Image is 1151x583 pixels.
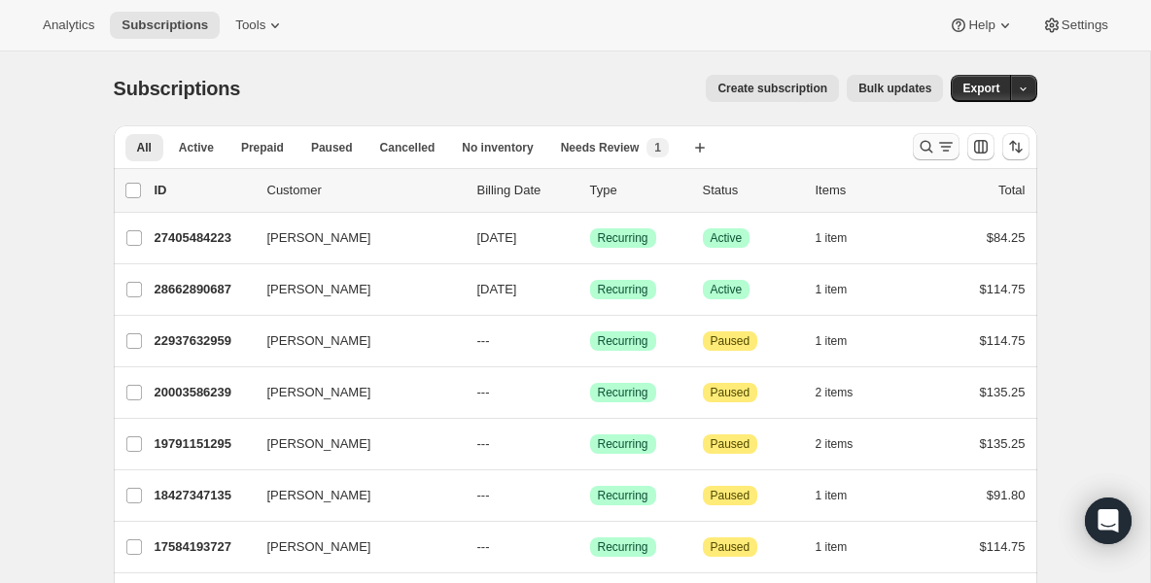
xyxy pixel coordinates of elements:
[1030,12,1120,39] button: Settings
[980,436,1026,451] span: $135.25
[179,140,214,155] span: Active
[462,140,533,155] span: No inventory
[110,12,220,39] button: Subscriptions
[598,436,648,452] span: Recurring
[816,224,869,252] button: 1 item
[980,539,1026,554] span: $114.75
[267,280,371,299] span: [PERSON_NAME]
[598,539,648,555] span: Recurring
[816,230,848,246] span: 1 item
[816,379,875,406] button: 2 items
[561,140,640,155] span: Needs Review
[816,385,854,400] span: 2 items
[267,181,462,200] p: Customer
[256,223,450,254] button: [PERSON_NAME]
[980,333,1026,348] span: $114.75
[703,181,800,200] p: Status
[267,486,371,505] span: [PERSON_NAME]
[598,385,648,400] span: Recurring
[256,429,450,460] button: [PERSON_NAME]
[816,430,875,458] button: 2 items
[137,140,152,155] span: All
[155,482,1026,509] div: 18427347135[PERSON_NAME]---SuccessRecurringAttentionPaused1 item$91.80
[816,488,848,503] span: 1 item
[937,12,1026,39] button: Help
[711,333,750,349] span: Paused
[477,539,490,554] span: ---
[155,331,252,351] p: 22937632959
[267,383,371,402] span: [PERSON_NAME]
[816,482,869,509] button: 1 item
[155,181,252,200] p: ID
[711,385,750,400] span: Paused
[256,480,450,511] button: [PERSON_NAME]
[711,539,750,555] span: Paused
[816,533,869,561] button: 1 item
[31,12,106,39] button: Analytics
[155,434,252,454] p: 19791151295
[267,434,371,454] span: [PERSON_NAME]
[256,532,450,563] button: [PERSON_NAME]
[155,327,1026,355] div: 22937632959[PERSON_NAME]---SuccessRecurringAttentionPaused1 item$114.75
[967,133,994,160] button: Customize table column order and visibility
[155,224,1026,252] div: 27405484223[PERSON_NAME][DATE]SuccessRecurringSuccessActive1 item$84.25
[1002,133,1029,160] button: Sort the results
[706,75,839,102] button: Create subscription
[717,81,827,96] span: Create subscription
[122,17,208,33] span: Subscriptions
[267,537,371,557] span: [PERSON_NAME]
[816,276,869,303] button: 1 item
[477,488,490,502] span: ---
[684,134,715,161] button: Create new view
[598,488,648,503] span: Recurring
[711,282,743,297] span: Active
[711,436,750,452] span: Paused
[477,436,490,451] span: ---
[816,436,854,452] span: 2 items
[155,383,252,402] p: 20003586239
[235,17,265,33] span: Tools
[913,133,959,160] button: Search and filter results
[155,379,1026,406] div: 20003586239[PERSON_NAME]---SuccessRecurringAttentionPaused2 items$135.25
[155,181,1026,200] div: IDCustomerBilling DateTypeStatusItemsTotal
[816,282,848,297] span: 1 item
[816,327,869,355] button: 1 item
[1062,17,1108,33] span: Settings
[598,282,648,297] span: Recurring
[847,75,943,102] button: Bulk updates
[256,274,450,305] button: [PERSON_NAME]
[267,331,371,351] span: [PERSON_NAME]
[477,230,517,245] span: [DATE]
[155,533,1026,561] div: 17584193727[PERSON_NAME]---SuccessRecurringAttentionPaused1 item$114.75
[155,228,252,248] p: 27405484223
[256,326,450,357] button: [PERSON_NAME]
[114,78,241,99] span: Subscriptions
[962,81,999,96] span: Export
[598,230,648,246] span: Recurring
[590,181,687,200] div: Type
[816,539,848,555] span: 1 item
[155,280,252,299] p: 28662890687
[987,488,1026,502] span: $91.80
[43,17,94,33] span: Analytics
[654,140,661,155] span: 1
[858,81,931,96] span: Bulk updates
[477,385,490,399] span: ---
[224,12,296,39] button: Tools
[816,181,913,200] div: Items
[311,140,353,155] span: Paused
[598,333,648,349] span: Recurring
[241,140,284,155] span: Prepaid
[1085,497,1132,544] div: Open Intercom Messenger
[155,486,252,505] p: 18427347135
[998,181,1025,200] p: Total
[477,282,517,296] span: [DATE]
[380,140,436,155] span: Cancelled
[987,230,1026,245] span: $84.25
[477,181,575,200] p: Billing Date
[711,230,743,246] span: Active
[155,430,1026,458] div: 19791151295[PERSON_NAME]---SuccessRecurringAttentionPaused2 items$135.25
[155,276,1026,303] div: 28662890687[PERSON_NAME][DATE]SuccessRecurringSuccessActive1 item$114.75
[951,75,1011,102] button: Export
[267,228,371,248] span: [PERSON_NAME]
